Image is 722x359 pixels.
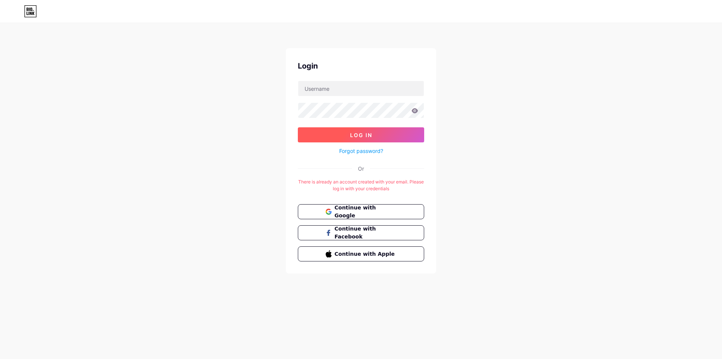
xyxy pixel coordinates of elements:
button: Continue with Google [298,204,424,219]
span: Continue with Facebook [335,225,397,241]
a: Forgot password? [339,147,383,155]
span: Log In [350,132,372,138]
div: Or [358,165,364,173]
div: There is already an account created with your email. Please log in with your credentials [298,179,424,192]
button: Continue with Facebook [298,225,424,240]
span: Continue with Google [335,204,397,220]
input: Username [298,81,424,96]
button: Log In [298,127,424,142]
span: Continue with Apple [335,250,397,258]
div: Login [298,60,424,72]
button: Continue with Apple [298,246,424,261]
